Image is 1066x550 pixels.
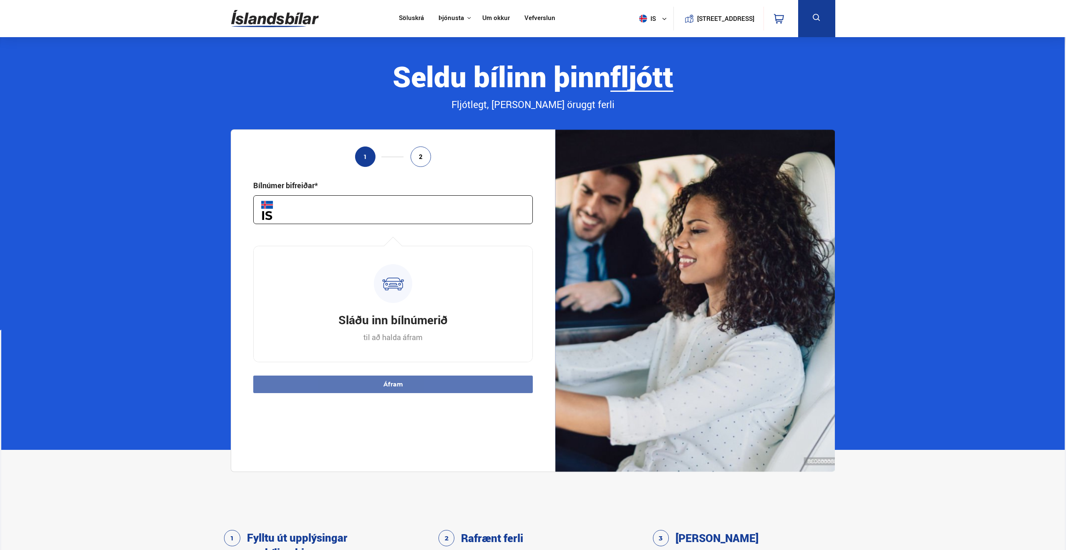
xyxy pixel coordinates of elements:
h3: Rafrænt ferli [461,530,523,545]
span: 2 [419,153,423,160]
a: Um okkur [482,14,510,23]
span: 1 [363,153,367,160]
a: Vefverslun [524,14,555,23]
button: Þjónusta [438,14,464,22]
div: Fljótlegt, [PERSON_NAME] öruggt ferli [231,98,835,112]
a: [STREET_ADDRESS] [678,7,759,30]
span: is [636,15,657,23]
p: til að halda áfram [363,332,423,342]
button: Áfram [253,376,533,393]
h3: Sláðu inn bílnúmerið [338,312,448,328]
button: Opna LiveChat spjallviðmót [7,3,32,28]
div: Bílnúmer bifreiðar* [253,180,318,190]
img: svg+xml;base64,PHN2ZyB4bWxucz0iaHR0cDovL3d3dy53My5vcmcvMjAwMC9zdmciIHdpZHRoPSI1MTIiIGhlaWdodD0iNT... [639,15,647,23]
a: Söluskrá [399,14,424,23]
button: is [636,6,673,31]
button: [STREET_ADDRESS] [701,15,751,22]
img: G0Ugv5HjCgRt.svg [231,5,319,32]
b: fljótt [610,57,673,96]
h3: [PERSON_NAME] [675,530,759,545]
div: Seldu bílinn þinn [231,61,835,92]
